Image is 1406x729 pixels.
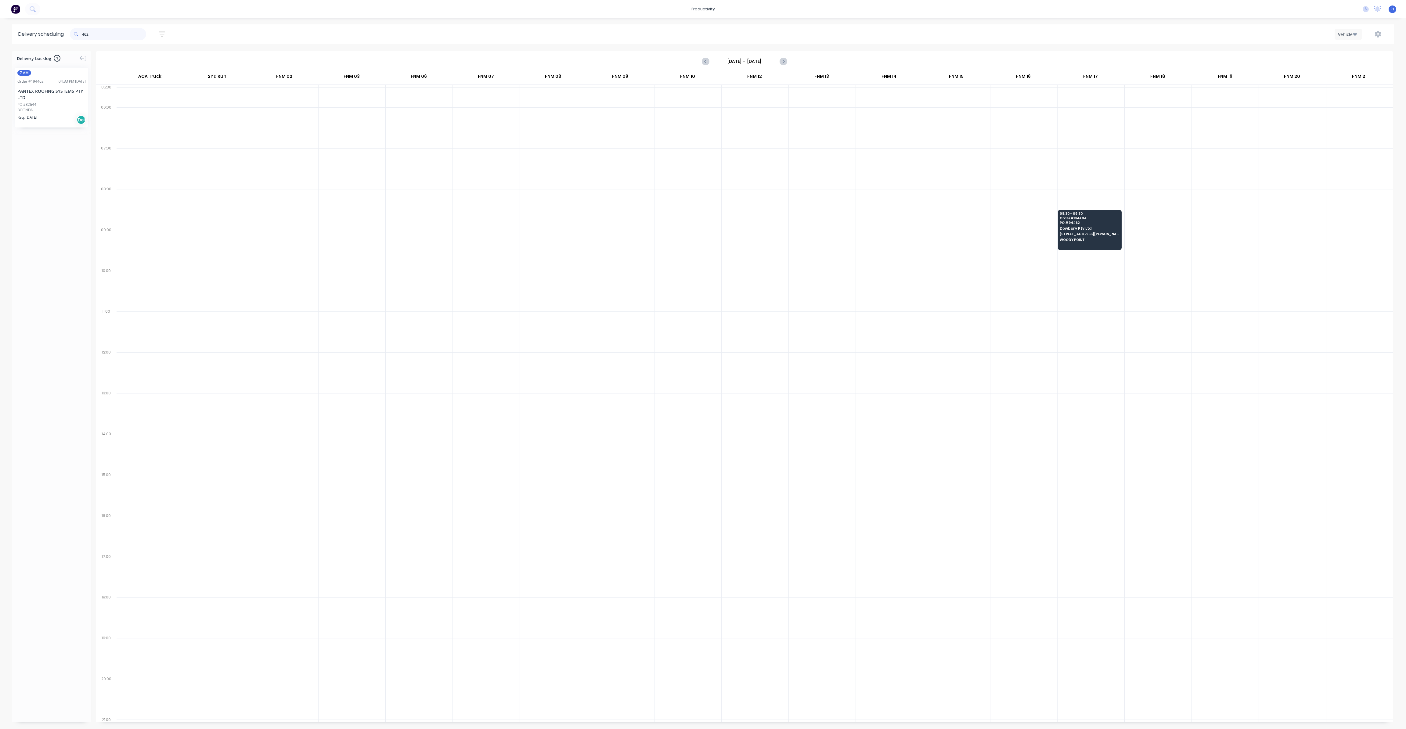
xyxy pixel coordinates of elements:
[1259,71,1325,84] div: FNM 20
[856,71,922,84] div: FNM 14
[96,84,117,104] div: 05:30
[990,71,1057,84] div: FNM 16
[184,71,251,84] div: 2nd Run
[96,471,117,512] div: 15:00
[96,390,117,430] div: 13:00
[923,71,990,84] div: FNM 15
[96,512,117,553] div: 16:00
[1326,71,1393,84] div: FNM 21
[96,594,117,634] div: 18:00
[1335,29,1362,40] button: Vehicle
[520,71,586,84] div: FNM 08
[17,55,51,62] span: Delivery backlog
[1060,212,1119,215] span: 08:30 - 09:30
[1060,232,1119,236] span: [STREET_ADDRESS][PERSON_NAME]
[1191,71,1258,84] div: FNM 19
[318,71,385,84] div: FNM 03
[96,634,117,675] div: 19:00
[251,71,318,84] div: FNM 02
[96,267,117,308] div: 10:00
[96,430,117,471] div: 14:00
[1124,71,1191,84] div: FNM 18
[1060,238,1119,242] span: WOODY POINT
[54,55,60,62] span: 1
[1060,221,1119,224] span: PO # 94462
[17,70,31,76] span: 7 AM
[452,71,519,84] div: FNM 07
[59,79,86,84] div: 04:33 PM [DATE]
[587,71,654,84] div: FNM 09
[721,71,788,84] div: FNM 12
[688,5,718,14] div: productivity
[82,28,146,40] input: Search for orders
[96,349,117,390] div: 12:00
[96,308,117,349] div: 11:00
[96,104,117,145] div: 06:00
[1060,216,1119,220] span: Order # 194404
[17,79,44,84] div: Order # 194462
[96,145,117,185] div: 07:00
[11,5,20,14] img: Factory
[385,71,452,84] div: FNM 06
[12,24,70,44] div: Delivery scheduling
[788,71,855,84] div: FNM 13
[1338,31,1356,38] div: Vehicle
[96,185,117,226] div: 08:00
[17,107,86,113] div: BOONDALL
[96,675,117,716] div: 20:00
[77,115,86,124] div: Del
[1390,6,1394,12] span: F1
[1060,226,1119,230] span: Dowbury Pty Ltd
[17,88,86,101] div: PANTEX ROOFING SYSTEMS PTY LTD
[654,71,721,84] div: FNM 10
[96,716,117,724] div: 21:00
[17,102,36,107] div: PO #82644
[1057,71,1124,84] div: FNM 17
[96,226,117,267] div: 09:00
[96,553,117,594] div: 17:00
[17,115,37,120] span: Req. [DATE]
[116,71,183,84] div: ACA Truck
